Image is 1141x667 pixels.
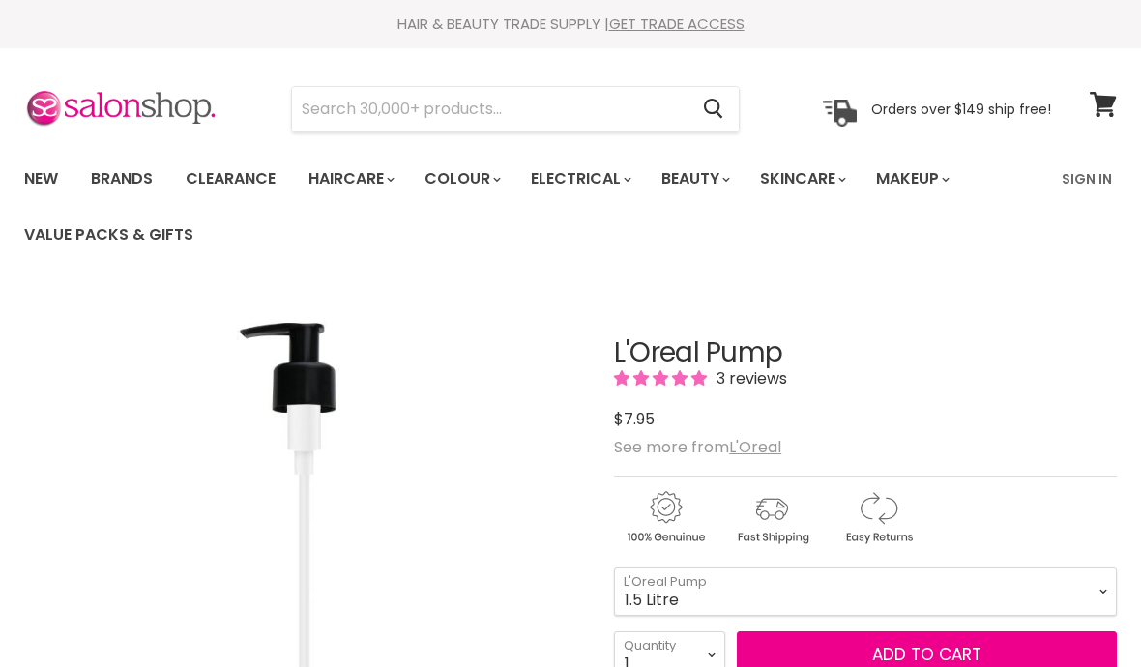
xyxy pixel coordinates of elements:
[609,14,745,34] a: GET TRADE ACCESS
[720,488,823,547] img: shipping.gif
[292,87,688,131] input: Search
[827,488,929,547] img: returns.gif
[10,151,1050,263] ul: Main menu
[10,159,73,199] a: New
[614,367,711,390] span: 5.00 stars
[647,159,742,199] a: Beauty
[10,215,208,255] a: Value Packs & Gifts
[614,408,655,430] span: $7.95
[294,159,406,199] a: Haircare
[614,436,781,458] span: See more from
[711,367,787,390] span: 3 reviews
[291,86,740,132] form: Product
[410,159,512,199] a: Colour
[1050,159,1124,199] a: Sign In
[746,159,858,199] a: Skincare
[171,159,290,199] a: Clearance
[862,159,961,199] a: Makeup
[872,643,981,666] span: Add to cart
[614,488,717,547] img: genuine.gif
[76,159,167,199] a: Brands
[614,338,1117,368] h1: L'Oreal Pump
[516,159,643,199] a: Electrical
[871,100,1051,117] p: Orders over $149 ship free!
[729,436,781,458] a: L'Oreal
[688,87,739,131] button: Search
